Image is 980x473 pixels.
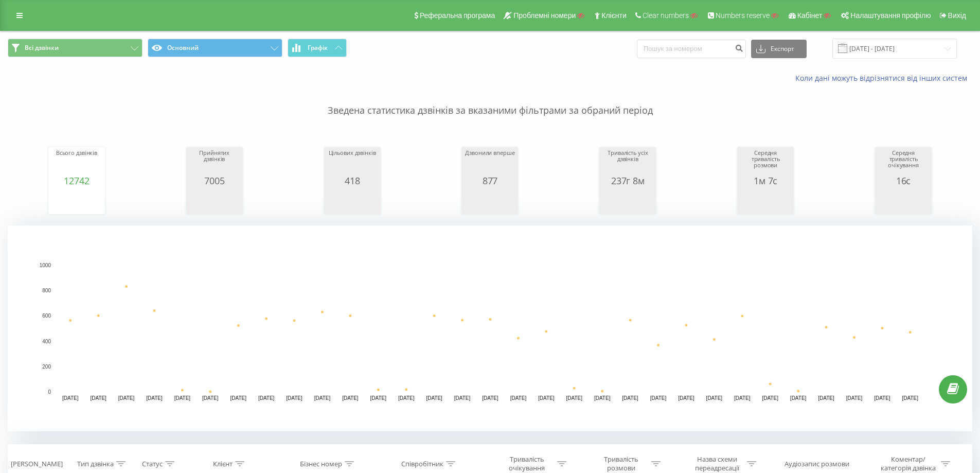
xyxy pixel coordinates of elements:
[314,395,331,401] text: [DATE]
[401,460,443,468] div: Співробітник
[878,176,929,186] div: 16с
[286,395,302,401] text: [DATE]
[850,11,931,20] span: Налаштування профілю
[637,40,746,58] input: Пошук за номером
[25,44,59,52] span: Всі дзвінки
[602,150,653,176] div: Тривалість усіх дзвінків
[846,395,863,401] text: [DATE]
[878,455,938,472] div: Коментар/категорія дзвінка
[650,395,667,401] text: [DATE]
[538,395,555,401] text: [DATE]
[716,11,770,20] span: Numbers reserve
[11,460,63,468] div: [PERSON_NAME]
[288,39,347,57] button: Графік
[42,339,51,344] text: 400
[818,395,834,401] text: [DATE]
[797,11,823,20] span: Кабінет
[40,262,51,268] text: 1000
[426,395,442,401] text: [DATE]
[398,395,415,401] text: [DATE]
[258,395,275,401] text: [DATE]
[602,186,653,217] svg: A chart.
[482,395,498,401] text: [DATE]
[51,186,102,217] svg: A chart.
[51,176,102,186] div: 12742
[602,176,653,186] div: 237г 8м
[740,186,791,217] svg: A chart.
[678,395,694,401] text: [DATE]
[740,176,791,186] div: 1м 7с
[464,150,515,176] div: Дзвонили вперше
[327,150,378,176] div: Цільових дзвінків
[643,11,689,20] span: Clear numbers
[948,11,966,20] span: Вихід
[77,460,114,468] div: Тип дзвінка
[510,395,527,401] text: [DATE]
[142,460,163,468] div: Статус
[878,186,929,217] svg: A chart.
[213,460,233,468] div: Клієнт
[308,44,328,51] span: Графік
[189,150,240,176] div: Прийнятих дзвінків
[62,395,79,401] text: [DATE]
[230,395,246,401] text: [DATE]
[874,395,890,401] text: [DATE]
[566,395,583,401] text: [DATE]
[762,395,778,401] text: [DATE]
[8,225,972,431] svg: A chart.
[601,11,627,20] span: Клієнти
[342,395,359,401] text: [DATE]
[790,395,807,401] text: [DATE]
[174,395,191,401] text: [DATE]
[689,455,744,472] div: Назва схеми переадресації
[594,455,649,472] div: Тривалість розмови
[706,395,723,401] text: [DATE]
[300,460,342,468] div: Бізнес номер
[464,186,515,217] svg: A chart.
[513,11,576,20] span: Проблемні номери
[795,73,972,83] a: Коли дані можуть відрізнятися вiд інших систем
[740,150,791,176] div: Середня тривалість розмови
[785,460,849,468] div: Аудіозапис розмови
[51,150,102,176] div: Всього дзвінків
[734,395,751,401] text: [DATE]
[8,83,972,117] p: Зведена статистика дзвінків за вказаними фільтрами за обраний період
[454,395,471,401] text: [DATE]
[622,395,638,401] text: [DATE]
[327,176,378,186] div: 418
[902,395,919,401] text: [DATE]
[146,395,163,401] text: [DATE]
[464,176,515,186] div: 877
[42,313,51,319] text: 600
[42,364,51,370] text: 200
[878,150,929,176] div: Середня тривалість очікування
[500,455,555,472] div: Тривалість очікування
[118,395,135,401] text: [DATE]
[8,39,142,57] button: Всі дзвінки
[42,288,51,293] text: 800
[189,186,240,217] svg: A chart.
[594,395,611,401] text: [DATE]
[370,395,387,401] text: [DATE]
[148,39,282,57] button: Основний
[189,176,240,186] div: 7005
[90,395,106,401] text: [DATE]
[420,11,495,20] span: Реферальна програма
[751,40,807,58] button: Експорт
[202,395,219,401] text: [DATE]
[327,186,378,217] svg: A chart.
[48,389,51,395] text: 0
